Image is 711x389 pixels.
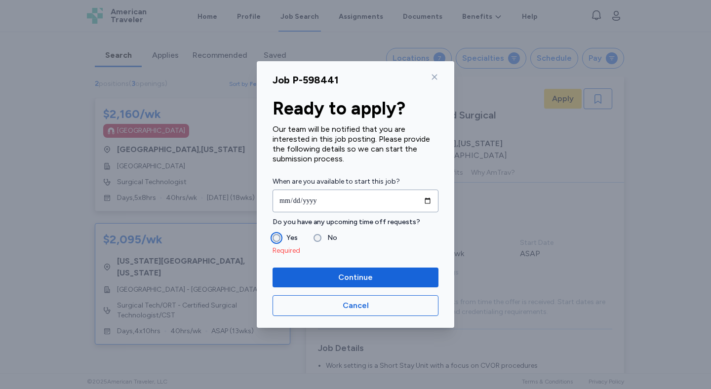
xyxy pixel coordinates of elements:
label: No [321,232,337,244]
button: Continue [273,268,438,287]
label: Yes [280,232,298,244]
button: Cancel [273,295,438,316]
span: Cancel [343,300,369,311]
span: Continue [338,272,373,283]
div: Our team will be notified that you are interested in this job posting. Please provide the followi... [273,124,438,164]
label: Do you have any upcoming time off requests? [273,216,438,228]
div: Ready to apply? [273,99,438,118]
div: Job P-598441 [273,73,339,87]
div: Required [273,246,438,256]
label: When are you available to start this job? [273,176,438,188]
